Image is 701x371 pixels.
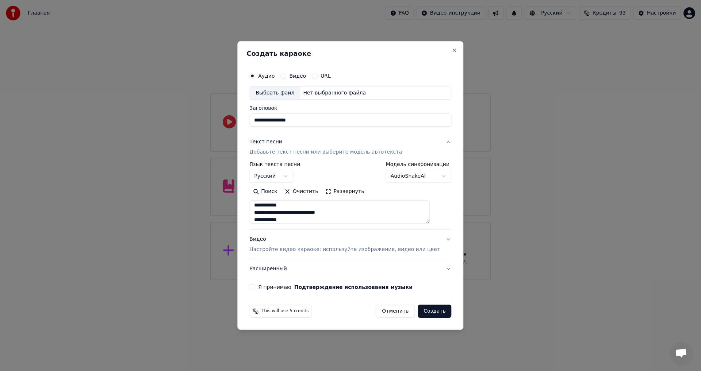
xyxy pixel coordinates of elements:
[249,162,300,167] label: Язык текста песни
[249,236,440,254] div: Видео
[249,186,281,198] button: Поиск
[261,308,309,314] span: This will use 5 credits
[300,89,369,97] div: Нет выбранного файла
[281,186,322,198] button: Очистить
[258,285,413,290] label: Я принимаю
[294,285,413,290] button: Я принимаю
[418,305,451,318] button: Создать
[249,149,402,156] p: Добавьте текст песни или выберите модель автотекста
[249,106,451,111] label: Заголовок
[249,246,440,253] p: Настройте видео караоке: используйте изображение, видео или цвет
[249,133,451,162] button: Текст песниДобавьте текст песни или выберите модель автотекста
[250,86,300,100] div: Выбрать файл
[386,162,452,167] label: Модель синхронизации
[246,50,454,57] h2: Создать караоке
[289,73,306,78] label: Видео
[321,73,331,78] label: URL
[249,230,451,259] button: ВидеоНастройте видео караоке: используйте изображение, видео или цвет
[322,186,368,198] button: Развернуть
[249,139,282,146] div: Текст песни
[258,73,275,78] label: Аудио
[249,162,451,230] div: Текст песниДобавьте текст песни или выберите модель автотекста
[376,305,415,318] button: Отменить
[249,259,451,278] button: Расширенный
